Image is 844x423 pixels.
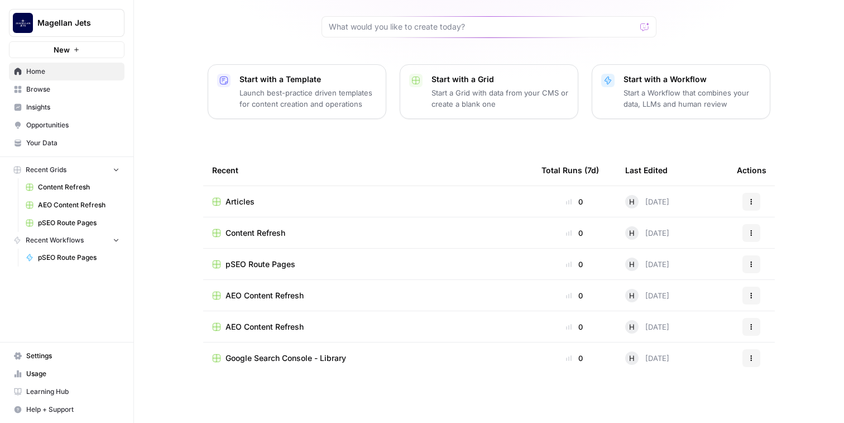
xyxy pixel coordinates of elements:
[625,258,669,271] div: [DATE]
[329,21,636,32] input: What would you like to create today?
[26,84,119,94] span: Browse
[226,321,304,332] span: AEO Content Refresh
[26,405,119,415] span: Help + Support
[208,64,386,119] button: Start with a TemplateLaunch best-practice driven templates for content creation and operations
[21,178,124,196] a: Content Refresh
[212,259,524,270] a: pSEO Route Pages
[37,17,105,28] span: Magellan Jets
[226,196,255,207] span: Articles
[624,74,761,85] p: Start with a Workflow
[26,235,84,245] span: Recent Workflows
[212,321,524,332] a: AEO Content Refresh
[38,218,119,228] span: pSEO Route Pages
[212,353,524,364] a: Google Search Console - Library
[431,74,569,85] p: Start with a Grid
[9,134,124,152] a: Your Data
[9,232,124,249] button: Recent Workflows
[541,227,607,239] div: 0
[9,80,124,98] a: Browse
[629,321,635,332] span: H
[629,290,635,301] span: H
[431,87,569,110] p: Start a Grid with data from your CMS or create a blank one
[629,227,635,239] span: H
[54,44,70,55] span: New
[9,161,124,178] button: Recent Grids
[226,227,285,239] span: Content Refresh
[629,259,635,270] span: H
[624,87,761,110] p: Start a Workflow that combines your data, LLMs and human review
[541,196,607,207] div: 0
[625,195,669,208] div: [DATE]
[9,347,124,365] a: Settings
[625,320,669,334] div: [DATE]
[9,401,124,419] button: Help + Support
[26,351,119,361] span: Settings
[737,155,766,186] div: Actions
[21,196,124,214] a: AEO Content Refresh
[400,64,578,119] button: Start with a GridStart a Grid with data from your CMS or create a blank one
[38,200,119,210] span: AEO Content Refresh
[21,214,124,232] a: pSEO Route Pages
[226,259,295,270] span: pSEO Route Pages
[9,9,124,37] button: Workspace: Magellan Jets
[541,155,599,186] div: Total Runs (7d)
[625,226,669,240] div: [DATE]
[38,253,119,263] span: pSEO Route Pages
[26,66,119,77] span: Home
[13,13,33,33] img: Magellan Jets Logo
[26,369,119,379] span: Usage
[226,353,346,364] span: Google Search Console - Library
[212,227,524,239] a: Content Refresh
[212,196,524,207] a: Articles
[592,64,770,119] button: Start with a WorkflowStart a Workflow that combines your data, LLMs and human review
[9,383,124,401] a: Learning Hub
[26,120,119,130] span: Opportunities
[9,41,124,58] button: New
[625,351,669,365] div: [DATE]
[541,290,607,301] div: 0
[9,98,124,116] a: Insights
[26,165,66,175] span: Recent Grids
[26,138,119,148] span: Your Data
[226,290,304,301] span: AEO Content Refresh
[239,74,377,85] p: Start with a Template
[26,102,119,112] span: Insights
[26,387,119,397] span: Learning Hub
[625,155,668,186] div: Last Edited
[541,353,607,364] div: 0
[239,87,377,110] p: Launch best-practice driven templates for content creation and operations
[629,353,635,364] span: H
[541,259,607,270] div: 0
[9,116,124,134] a: Opportunities
[9,63,124,80] a: Home
[629,196,635,207] span: H
[625,289,669,302] div: [DATE]
[541,321,607,332] div: 0
[9,365,124,383] a: Usage
[212,155,524,186] div: Recent
[38,182,119,192] span: Content Refresh
[21,249,124,267] a: pSEO Route Pages
[212,290,524,301] a: AEO Content Refresh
